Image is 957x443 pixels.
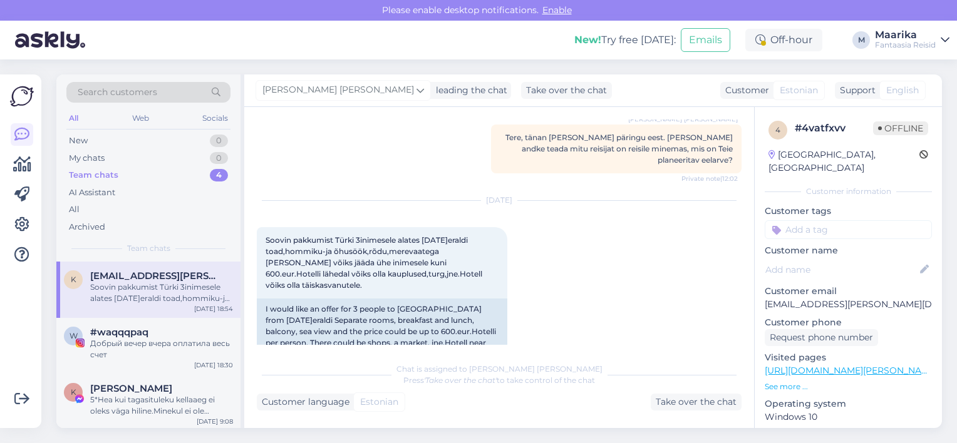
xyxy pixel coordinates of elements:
span: Soovin pakkumist Türki 3inimesele alates [DATE]eraldi toad,hommiku-ja õhusöök,rõdu,merevaatega [P... [266,235,484,290]
a: [URL][DOMAIN_NAME][PERSON_NAME] [765,365,938,376]
p: Customer phone [765,316,932,329]
span: K [71,387,76,397]
div: Socials [200,110,230,126]
span: Press to take control of the chat [403,375,595,385]
div: leading the chat [431,84,507,97]
div: Request phone number [765,329,878,346]
div: Fantaasia Reisid [875,40,936,50]
span: [PERSON_NAME] [PERSON_NAME] [262,83,414,97]
span: Estonian [360,395,398,409]
div: My chats [69,152,105,165]
div: Web [130,110,152,126]
span: 4 [775,125,780,135]
div: M [852,31,870,49]
div: New [69,135,88,147]
span: Team chats [127,243,170,254]
div: 4 [210,169,228,181]
div: # 4vatfxvv [795,121,873,136]
p: [EMAIL_ADDRESS][PERSON_NAME][DOMAIN_NAME] [765,298,932,311]
b: New! [574,34,601,46]
div: [DATE] 18:30 [194,360,233,370]
div: Take over the chat [521,82,612,99]
span: Enable [539,4,576,16]
a: MaarikaFantaasia Reisid [875,30,949,50]
button: Emails [681,28,730,52]
span: w [70,331,78,340]
img: Askly Logo [10,84,34,108]
span: [PERSON_NAME] [PERSON_NAME] [628,115,738,124]
div: All [69,203,80,216]
p: Customer email [765,285,932,298]
span: Estonian [780,84,818,97]
div: Customer [720,84,769,97]
p: Customer tags [765,205,932,218]
div: 5*Hea kui tagasituleku kellaaeg ei oleks väga hiline.Minekul ei ole kellaaeg tähtis.🙂 [90,394,233,417]
div: Archived [69,221,105,233]
div: [DATE] 18:54 [194,304,233,313]
div: [DATE] 9:08 [197,417,233,426]
div: [DATE] [257,195,742,206]
div: All [66,110,81,126]
div: Support [835,84,876,97]
span: Search customers [78,86,157,99]
span: Offline [873,121,928,135]
div: 0 [210,152,228,165]
span: English [886,84,919,97]
span: k [71,275,76,284]
div: Customer language [257,395,349,409]
div: Try free [DATE]: [574,33,676,48]
span: Chat is assigned to [PERSON_NAME] [PERSON_NAME] [396,364,603,374]
p: Operating system [765,397,932,410]
div: I would like an offer for 3 people to [GEOGRAPHIC_DATA] from [DATE]eraldi Separate rooms, breakfa... [257,298,507,365]
div: 0 [210,135,228,147]
i: 'Take over the chat' [424,375,497,385]
div: Off-hour [745,29,822,51]
div: [GEOGRAPHIC_DATA], [GEOGRAPHIC_DATA] [768,148,919,175]
p: Windows 10 [765,410,932,424]
p: See more ... [765,381,932,392]
span: Tere, tänan [PERSON_NAME] päringu eest. [PERSON_NAME] andke teada mitu reisijat on reisile minema... [505,133,733,165]
div: Soovin pakkumist Türki 3inimesele alates [DATE]eraldi toad,hommiku-ja õhusöök,rõdu,merevaatega [P... [90,282,233,304]
div: Take over the chat [651,394,742,410]
span: #waqqqpaq [90,327,148,338]
input: Add a tag [765,220,932,239]
div: Maarika [875,30,936,40]
p: Customer name [765,244,932,257]
div: Добрый вечер вчера оплатила весь счет [90,338,233,360]
span: Private note | 12:02 [681,174,738,183]
input: Add name [765,263,918,277]
p: Visited pages [765,351,932,364]
span: Kristiina Saar [90,383,172,394]
div: Customer information [765,186,932,197]
span: kaie.kirk@outlook.com [90,270,220,282]
div: Team chats [69,169,118,181]
div: AI Assistant [69,186,115,199]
